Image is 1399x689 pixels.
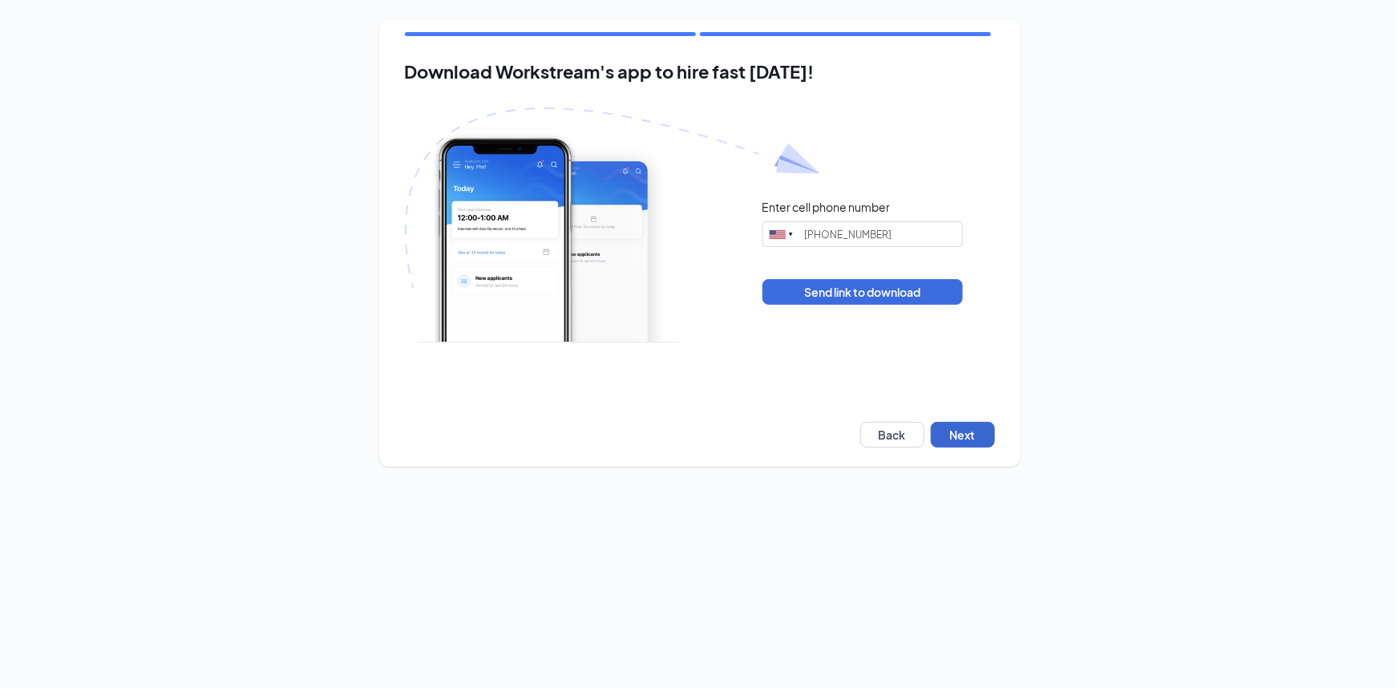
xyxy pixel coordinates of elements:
button: Back [860,422,924,448]
button: Send link to download [762,279,963,305]
button: Next [931,422,995,448]
input: (201) 555-0123 [762,221,963,247]
div: Enter cell phone number [762,199,891,215]
h2: Download Workstream's app to hire fast [DATE]! [405,62,995,82]
div: United States: +1 [763,222,800,246]
img: Download Workstream's app with paper plane [405,107,820,342]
